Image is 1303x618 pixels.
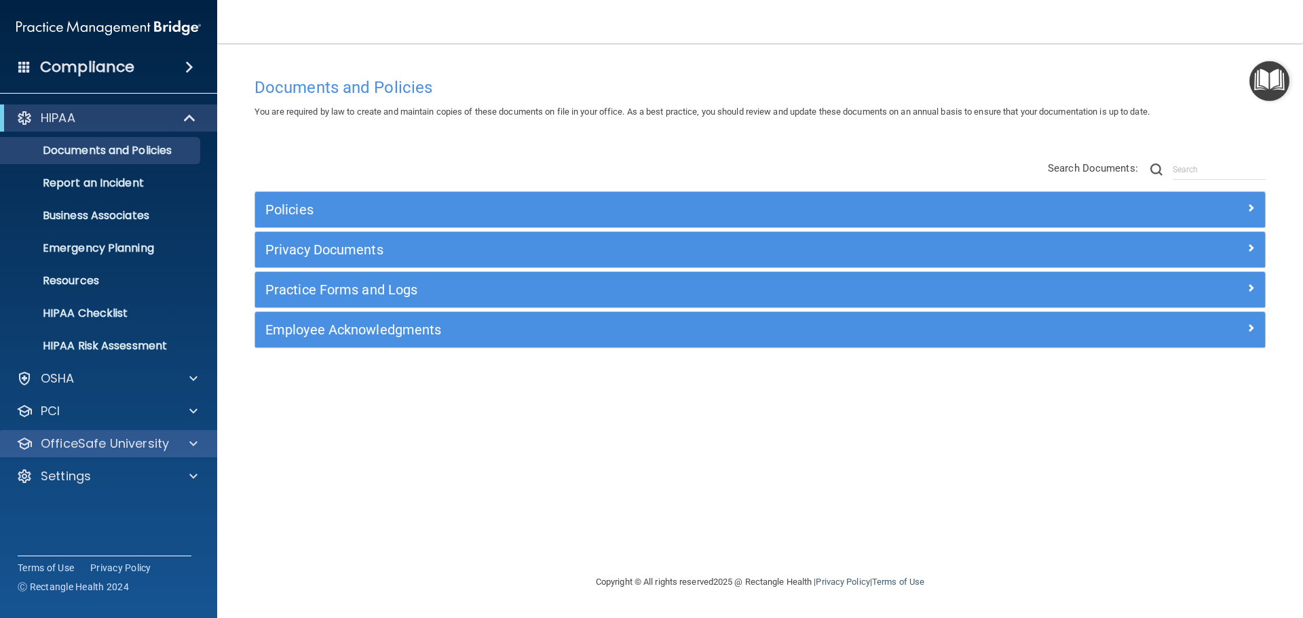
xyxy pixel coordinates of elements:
h5: Policies [265,202,1002,217]
img: ic-search.3b580494.png [1150,163,1163,176]
a: PCI [16,403,197,419]
p: HIPAA [41,110,75,126]
a: Practice Forms and Logs [265,279,1255,301]
p: Resources [9,274,194,288]
button: Open Resource Center [1249,61,1289,101]
span: Ⓒ Rectangle Health 2024 [18,580,129,594]
a: OfficeSafe University [16,436,197,452]
p: HIPAA Checklist [9,307,194,320]
p: HIPAA Risk Assessment [9,339,194,353]
p: PCI [41,403,60,419]
a: Terms of Use [18,561,74,575]
h4: Documents and Policies [254,79,1266,96]
a: Privacy Policy [816,577,869,587]
a: Employee Acknowledgments [265,319,1255,341]
a: Terms of Use [872,577,924,587]
a: Privacy Documents [265,239,1255,260]
p: Documents and Policies [9,144,194,157]
p: Report an Incident [9,176,194,190]
h4: Compliance [40,58,134,77]
span: Search Documents: [1048,162,1138,174]
a: Settings [16,468,197,484]
div: Copyright © All rights reserved 2025 @ Rectangle Health | | [512,560,1008,604]
h5: Employee Acknowledgments [265,322,1002,337]
h5: Privacy Documents [265,242,1002,257]
p: Settings [41,468,91,484]
h5: Practice Forms and Logs [265,282,1002,297]
img: PMB logo [16,14,201,41]
iframe: Drift Widget Chat Controller [1068,522,1287,576]
a: Policies [265,199,1255,220]
p: Emergency Planning [9,242,194,255]
input: Search [1173,159,1266,180]
a: Privacy Policy [90,561,151,575]
a: HIPAA [16,110,197,126]
p: OSHA [41,370,75,387]
p: Business Associates [9,209,194,223]
a: OSHA [16,370,197,387]
p: OfficeSafe University [41,436,169,452]
span: You are required by law to create and maintain copies of these documents on file in your office. ... [254,107,1150,117]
